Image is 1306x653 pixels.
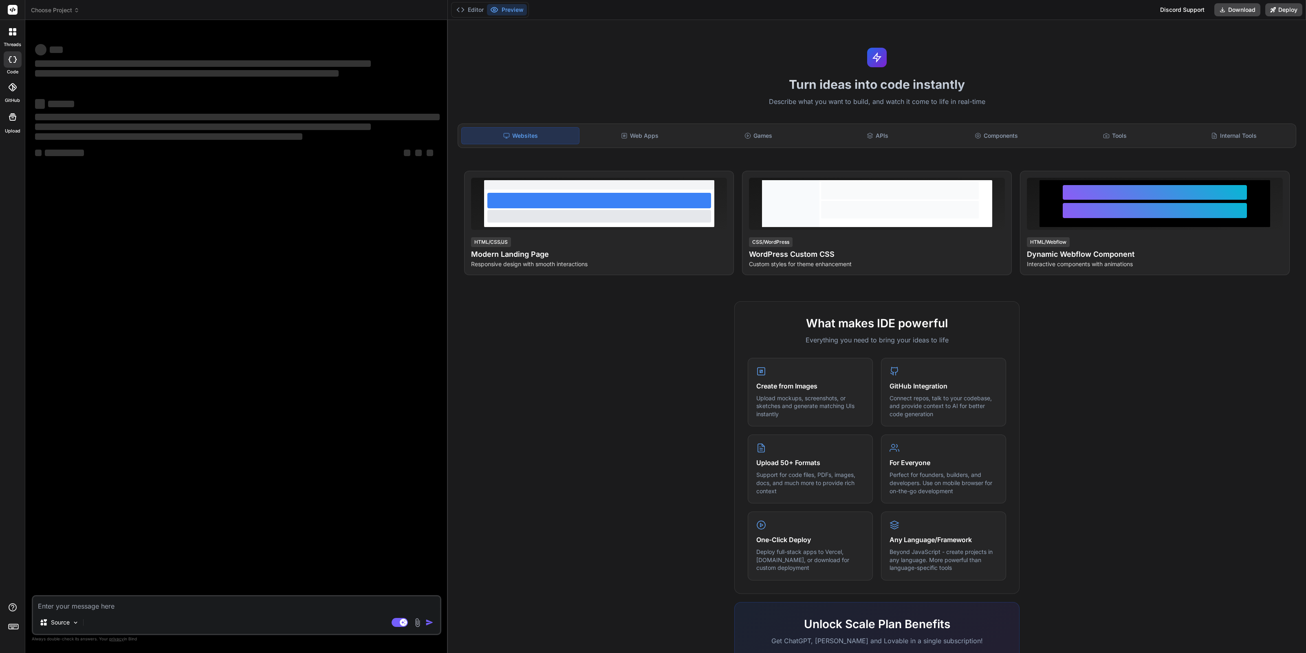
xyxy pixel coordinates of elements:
p: Get ChatGPT, [PERSON_NAME] and Lovable in a single subscription! [748,636,1006,646]
div: Discord Support [1155,3,1209,16]
div: HTML/Webflow [1027,237,1070,247]
span: ‌ [404,150,410,156]
p: Upload mockups, screenshots, or sketches and generate matching UIs instantly [756,394,864,418]
img: icon [425,618,434,627]
p: Deploy full-stack apps to Vercel, [DOMAIN_NAME], or download for custom deployment [756,548,864,572]
label: Upload [5,128,20,135]
img: Pick Models [72,619,79,626]
p: Support for code files, PDFs, images, docs, and much more to provide rich context [756,471,864,495]
span: ‌ [415,150,422,156]
span: Choose Project [31,6,79,14]
label: GitHub [5,97,20,104]
button: Preview [487,4,527,15]
p: Always double-check its answers. Your in Bind [32,635,441,643]
span: ‌ [35,124,371,130]
p: Source [51,618,70,627]
span: privacy [109,636,124,641]
div: CSS/WordPress [749,237,793,247]
label: code [7,68,18,75]
span: ‌ [35,44,46,55]
div: Components [938,127,1055,144]
h2: What makes IDE powerful [748,315,1006,332]
h4: One-Click Deploy [756,535,864,545]
h4: Modern Landing Page [471,249,727,260]
p: Connect repos, talk to your codebase, and provide context to AI for better code generation [890,394,998,418]
span: ‌ [35,150,42,156]
p: Custom styles for theme enhancement [749,260,1005,268]
p: Describe what you want to build, and watch it come to life in real-time [453,97,1301,107]
h4: WordPress Custom CSS [749,249,1005,260]
h4: Any Language/Framework [890,535,998,545]
span: ‌ [35,70,339,77]
p: Everything you need to bring your ideas to life [748,335,1006,345]
span: ‌ [35,99,45,109]
span: ‌ [35,114,440,120]
span: ‌ [45,150,84,156]
span: ‌ [35,60,371,67]
span: ‌ [50,46,63,53]
h2: Unlock Scale Plan Benefits [748,615,1006,633]
span: ‌ [35,133,302,140]
h4: For Everyone [890,458,998,468]
button: Download [1214,3,1260,16]
div: HTML/CSS/JS [471,237,511,247]
h4: Dynamic Webflow Component [1027,249,1283,260]
div: Websites [461,127,579,144]
p: Responsive design with smooth interactions [471,260,727,268]
p: Interactive components with animations [1027,260,1283,268]
button: Editor [453,4,487,15]
p: Beyond JavaScript - create projects in any language. More powerful than language-specific tools [890,548,998,572]
div: Tools [1057,127,1174,144]
div: Games [700,127,817,144]
h1: Turn ideas into code instantly [453,77,1301,92]
div: Web Apps [581,127,698,144]
span: ‌ [427,150,433,156]
label: threads [4,41,21,48]
button: Deploy [1265,3,1302,16]
p: Perfect for founders, builders, and developers. Use on mobile browser for on-the-go development [890,471,998,495]
img: attachment [413,618,422,627]
h4: GitHub Integration [890,381,998,391]
span: ‌ [48,101,74,107]
h4: Create from Images [756,381,864,391]
h4: Upload 50+ Formats [756,458,864,468]
div: APIs [819,127,936,144]
div: Internal Tools [1175,127,1293,144]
